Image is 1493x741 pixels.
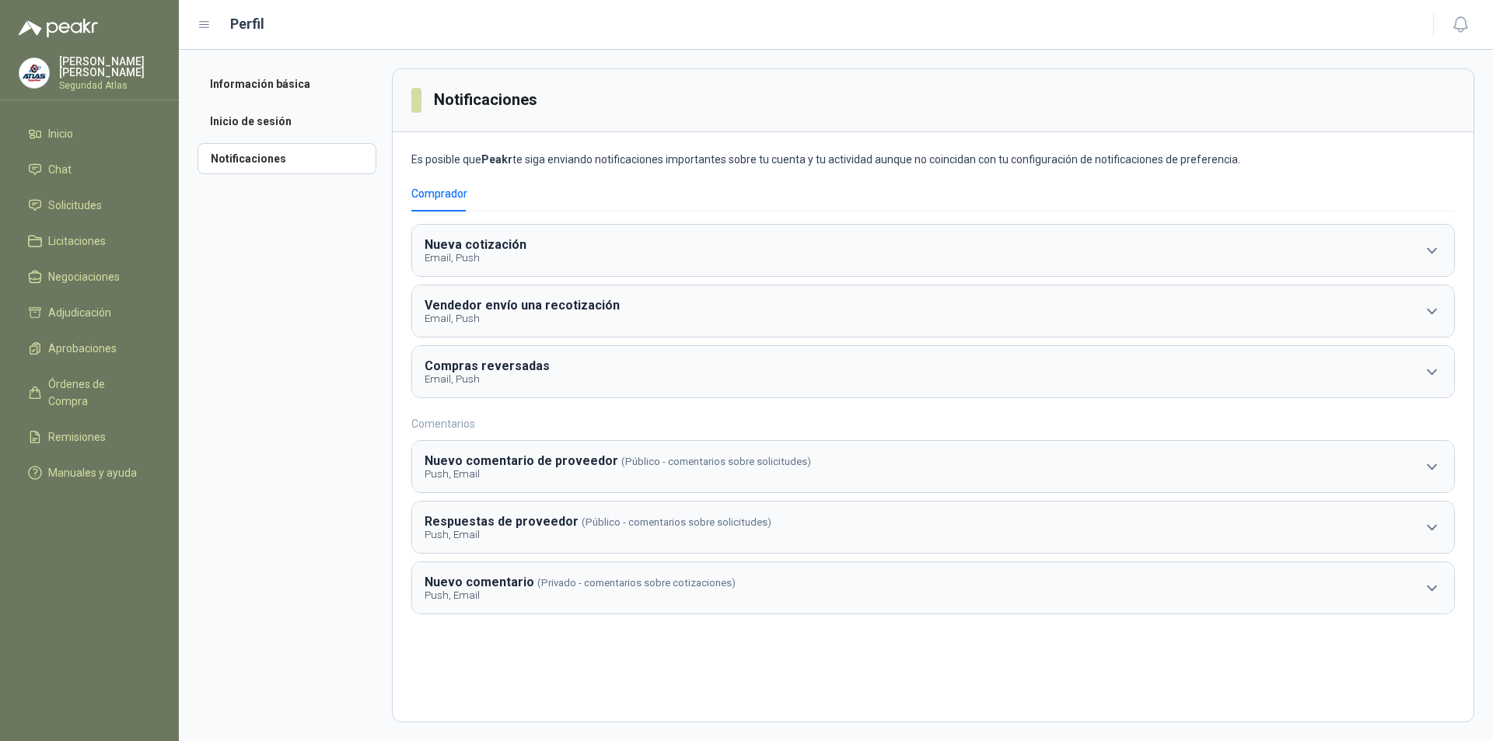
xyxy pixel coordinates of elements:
p: Es posible que te siga enviando notificaciones importantes sobre tu cuenta y tu actividad aunque ... [411,151,1455,168]
a: Información básica [198,68,376,100]
p: Email, Push [425,252,530,264]
span: Negociaciones [48,268,120,285]
div: Comprador [411,185,467,202]
span: Licitaciones [48,232,106,250]
span: Remisiones [48,428,106,446]
img: Logo peakr [19,19,98,37]
span: (Público - comentarios sobre solicitudes) [582,516,771,528]
h1: Perfil [230,13,264,35]
b: Nueva cotización [425,237,526,252]
a: Solicitudes [19,190,160,220]
span: (Privado - comentarios sobre cotizaciones) [537,577,736,589]
b: Compras reversadas [425,358,550,373]
a: Remisiones [19,422,160,452]
span: Órdenes de Compra [48,376,145,410]
span: Adjudicación [48,304,111,321]
h3: Comentarios [411,415,1455,432]
span: Inicio [48,125,73,142]
p: Push, Email [425,529,771,540]
p: [PERSON_NAME] [PERSON_NAME] [59,56,160,78]
p: Push, Email [425,589,736,601]
p: Email, Push [425,313,623,324]
a: Órdenes de Compra [19,369,160,416]
h3: Notificaciones [434,88,540,112]
a: Adjudicación [19,298,160,327]
button: Vendedor envío una recotizaciónEmail, Push [412,285,1454,337]
b: Nuevo comentario [425,575,534,589]
span: (Público - comentarios sobre solicitudes) [621,456,811,467]
p: Email, Push [425,373,553,385]
span: Manuales y ayuda [48,464,137,481]
a: Notificaciones [198,143,376,174]
b: Respuestas de proveedor [425,514,579,529]
a: Inicio de sesión [198,106,376,137]
span: Solicitudes [48,197,102,214]
button: Nuevo comentario(Privado - comentarios sobre cotizaciones)Push, Email [412,562,1454,613]
span: Aprobaciones [48,340,117,357]
button: Nueva cotizaciónEmail, Push [412,225,1454,276]
p: Push, Email [425,468,811,480]
a: Inicio [19,119,160,149]
b: Vendedor envío una recotización [425,298,620,313]
p: Seguridad Atlas [59,81,160,90]
b: Peakr [481,153,512,166]
a: Negociaciones [19,262,160,292]
a: Licitaciones [19,226,160,256]
button: Respuestas de proveedor(Público - comentarios sobre solicitudes)Push, Email [412,502,1454,553]
img: Company Logo [19,58,49,88]
button: Compras reversadasEmail, Push [412,346,1454,397]
a: Aprobaciones [19,334,160,363]
a: Manuales y ayuda [19,458,160,488]
a: Chat [19,155,160,184]
b: Nuevo comentario de proveedor [425,453,618,468]
button: Nuevo comentario de proveedor(Público - comentarios sobre solicitudes)Push, Email [412,441,1454,492]
span: Chat [48,161,72,178]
